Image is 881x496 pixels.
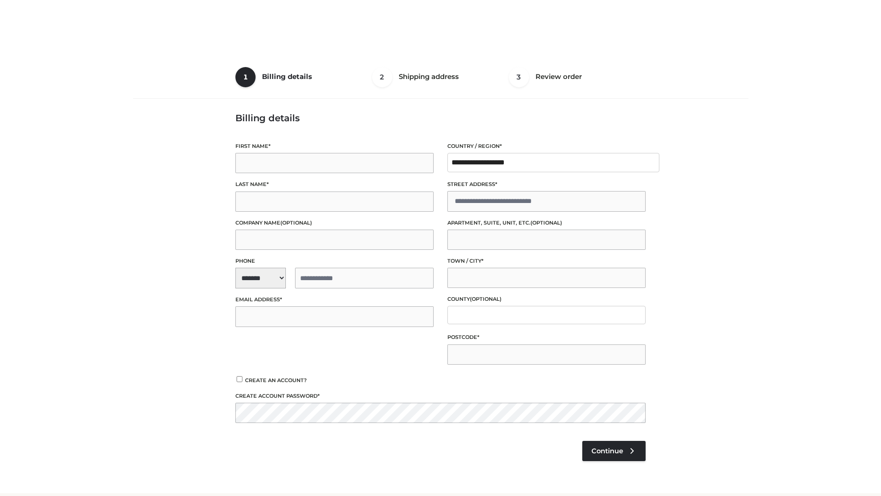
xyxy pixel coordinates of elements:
span: 3 [509,67,529,87]
span: 1 [235,67,256,87]
label: First name [235,142,434,151]
input: Create an account? [235,376,244,382]
span: 2 [372,67,392,87]
h3: Billing details [235,113,646,124]
label: Street address [447,180,646,189]
label: Country / Region [447,142,646,151]
label: Last name [235,180,434,189]
label: Email address [235,295,434,304]
span: Shipping address [399,72,459,81]
label: Town / City [447,257,646,265]
a: Continue [582,441,646,461]
span: Review order [535,72,582,81]
label: Postcode [447,333,646,342]
span: Create an account? [245,377,307,383]
label: Create account password [235,392,646,400]
span: Billing details [262,72,312,81]
label: Company name [235,219,434,227]
span: Continue [591,447,623,455]
label: Apartment, suite, unit, etc. [447,219,646,227]
span: (optional) [530,220,562,226]
span: (optional) [470,296,502,302]
label: Phone [235,257,434,265]
label: County [447,295,646,304]
span: (optional) [280,220,312,226]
